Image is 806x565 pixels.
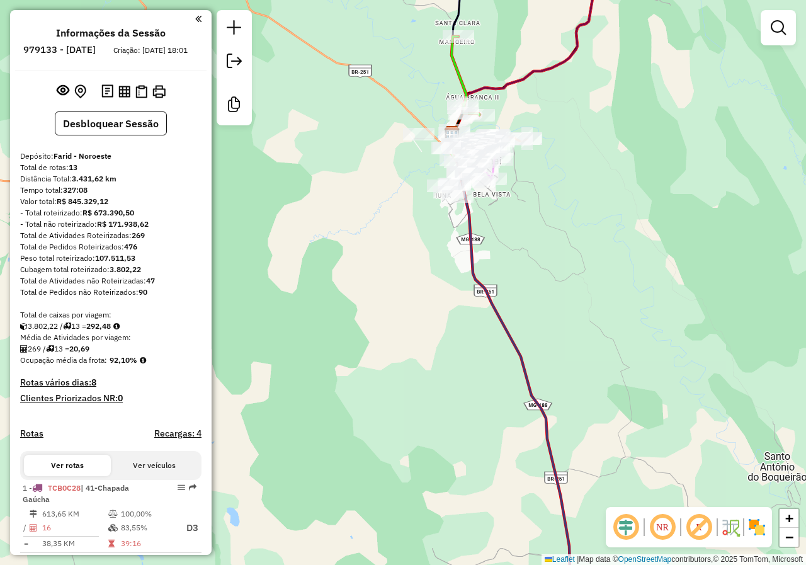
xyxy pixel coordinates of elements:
strong: Farid - Noroeste [54,151,111,161]
a: Rotas [20,428,43,439]
em: Média calculada utilizando a maior ocupação (%Peso ou %Cubagem) de cada rota da sessão. Rotas cro... [140,357,146,364]
button: Visualizar relatório de Roteirização [116,83,133,100]
i: Meta Caixas/viagem: 1,00 Diferença: 291,48 [113,322,120,330]
div: Atividade não roteirizada - PH MINAS ATACADISTA [464,176,496,188]
td: = [23,537,29,550]
strong: 13 [69,163,77,172]
strong: 90 [139,287,147,297]
strong: 327:08 [63,185,88,195]
span: Exibir rótulo [684,512,714,542]
div: Total de Atividades Roteirizadas: [20,230,201,241]
i: Total de Atividades [20,345,28,353]
i: Distância Total [30,510,37,518]
strong: R$ 673.390,50 [82,208,134,217]
button: Centralizar mapa no depósito ou ponto de apoio [72,82,89,101]
div: - Total não roteirizado: [20,219,201,230]
a: Nova sessão e pesquisa [222,15,247,43]
span: | [577,555,579,564]
td: 613,65 KM [42,508,108,520]
div: Total de rotas: [20,162,201,173]
span: + [785,510,793,526]
strong: 20,69 [69,344,89,353]
i: Tempo total em rota [108,540,115,547]
div: Atividade não roteirizada - BAR DA FATIMA Lj82 [403,128,434,140]
strong: 292,48 [86,321,111,331]
i: Total de rotas [63,322,71,330]
div: 3.802,22 / 13 = [20,321,201,332]
strong: 92,10% [110,355,137,365]
strong: 8 [91,377,96,388]
div: Distância Total: [20,173,201,185]
div: Tempo total: [20,185,201,196]
strong: 0 [118,392,123,404]
strong: 47 [146,276,155,285]
a: Zoom out [780,528,798,547]
h4: Clientes Priorizados NR: [20,393,201,404]
div: Atividade não roteirizada - JL DISTRIBUIDORA [438,178,469,191]
button: Visualizar Romaneio [133,83,150,101]
strong: R$ 171.938,62 [97,219,149,229]
span: Ocupação média da frota: [20,355,107,365]
h4: Rotas vários dias: [20,377,201,388]
button: Ver rotas [24,455,111,476]
button: Exibir sessão original [54,81,72,101]
div: Média de Atividades por viagem: [20,332,201,343]
h4: Recargas: 4 [154,428,201,439]
td: / [23,520,29,536]
td: 38,35 KM [42,537,108,550]
a: Exportar sessão [222,49,247,77]
strong: 476 [124,242,137,251]
a: Clique aqui para minimizar o painel [195,11,201,26]
div: Atividade não roteirizada - ALTERNATIVA 42 [462,173,494,186]
div: Map data © contributors,© 2025 TomTom, Microsoft [542,554,806,565]
strong: 269 [132,231,145,240]
h6: 979133 - [DATE] [23,44,96,55]
i: % de utilização do peso [108,510,118,518]
div: Peso total roteirizado: [20,253,201,264]
button: Ver veículos [111,455,198,476]
button: Imprimir Rotas [150,83,168,101]
strong: 107.511,53 [95,253,135,263]
a: Leaflet [545,555,575,564]
strong: R$ 845.329,12 [57,197,108,206]
div: Total de caixas por viagem: [20,309,201,321]
span: TCB0C28 [48,483,81,493]
div: Atividade não roteirizada - BAR DO TIAO [427,180,458,192]
span: | 41-Chapada Gaúcha [23,483,129,504]
a: Zoom in [780,509,798,528]
i: Cubagem total roteirizado [20,322,28,330]
img: Fluxo de ruas [720,517,741,537]
button: Desbloquear Sessão [55,111,167,135]
div: Total de Pedidos Roteirizados: [20,241,201,253]
span: − [785,529,793,545]
a: Exibir filtros [766,15,791,40]
div: Atividade não roteirizada - COMERCIAL TOP 10 [455,168,486,180]
div: Total de Atividades não Roteirizadas: [20,275,201,287]
div: Atividade não roteirizada - LEO CABELEIREIRO [440,178,471,191]
div: 269 / 13 = [20,343,201,355]
span: 1 - [23,483,129,504]
img: Exibir/Ocultar setores [747,517,767,537]
h4: Informações da Sessão [56,27,166,39]
div: Atividade não roteirizada - SUPERM SHOW MASTER [448,107,479,120]
td: 83,55% [120,520,176,536]
button: Logs desbloquear sessão [99,82,116,101]
div: Total de Pedidos não Roteirizados: [20,287,201,298]
div: Cubagem total roteirizado: [20,264,201,275]
a: Criar modelo [222,92,247,120]
div: Atividade não roteirizada - ARMAZEM DO ROMULO [446,166,478,179]
div: Depósito: [20,151,201,162]
a: OpenStreetMap [618,555,672,564]
strong: 3.431,62 km [72,174,116,183]
span: Ocultar deslocamento [611,512,641,542]
i: Total de Atividades [30,524,37,532]
i: % de utilização da cubagem [108,524,118,532]
img: Farid - Noroeste [444,125,460,142]
i: Total de rotas [46,345,54,353]
em: Rota exportada [189,484,196,491]
td: 16 [42,520,108,536]
td: 39:16 [120,537,176,550]
strong: 3.802,22 [110,265,141,274]
div: Atividade não roteirizada - SALAO CAMPOS BARBER [442,190,474,203]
